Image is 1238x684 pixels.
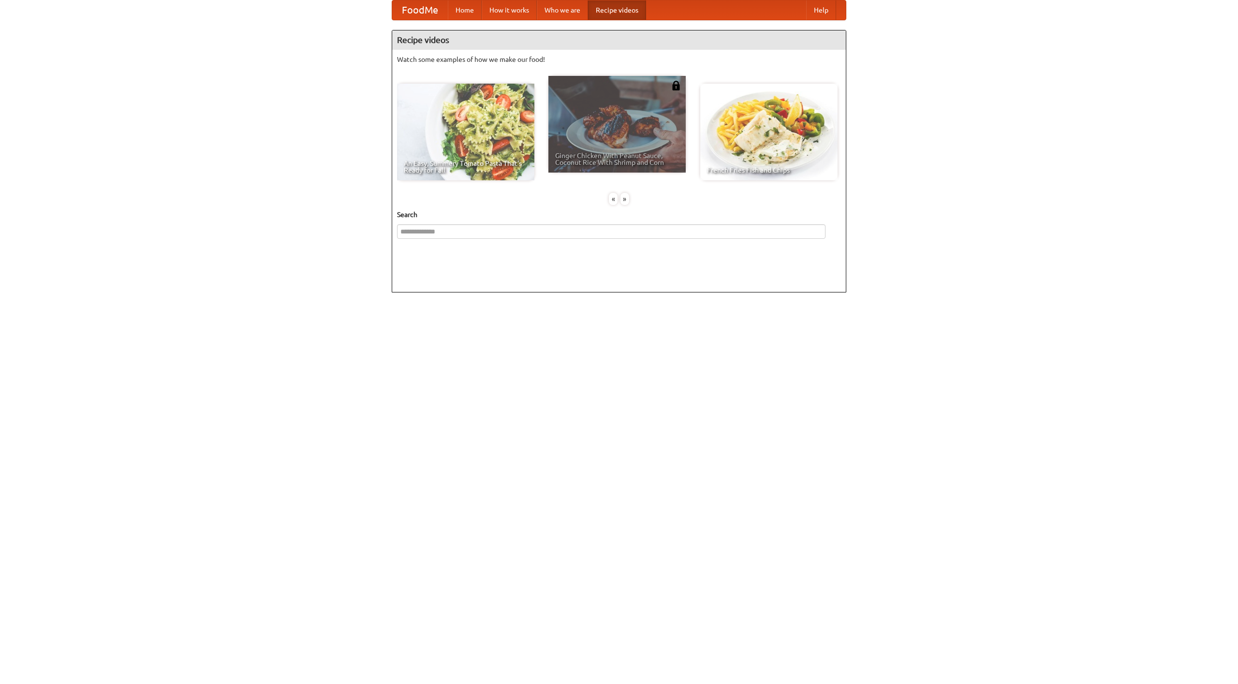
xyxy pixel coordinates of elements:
[392,30,846,50] h4: Recipe videos
[700,84,838,180] a: French Fries Fish and Chips
[537,0,588,20] a: Who we are
[707,167,831,174] span: French Fries Fish and Chips
[448,0,482,20] a: Home
[404,160,528,174] span: An Easy, Summery Tomato Pasta That's Ready for Fall
[397,55,841,64] p: Watch some examples of how we make our food!
[806,0,836,20] a: Help
[397,210,841,219] h5: Search
[392,0,448,20] a: FoodMe
[397,84,534,180] a: An Easy, Summery Tomato Pasta That's Ready for Fall
[620,193,629,205] div: »
[482,0,537,20] a: How it works
[609,193,618,205] div: «
[588,0,646,20] a: Recipe videos
[671,81,681,90] img: 483408.png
